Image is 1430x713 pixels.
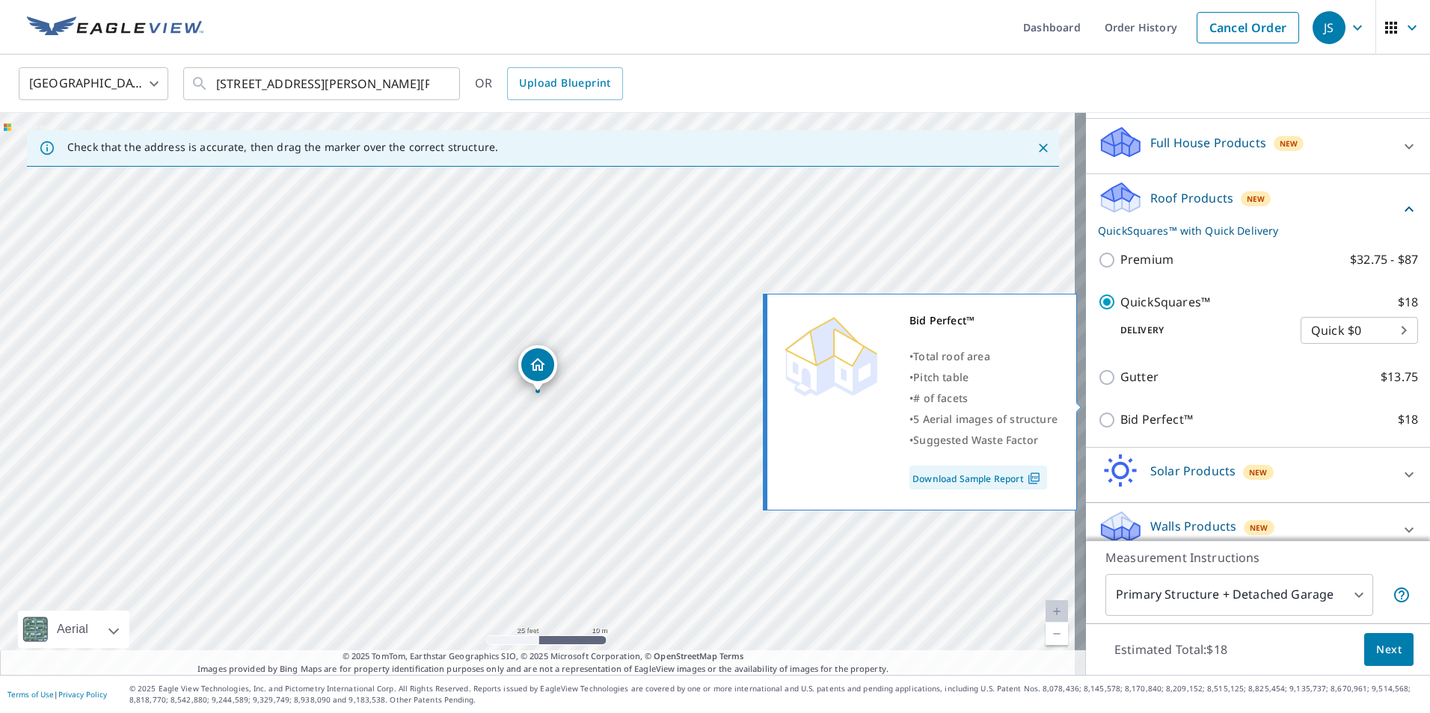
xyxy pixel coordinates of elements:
div: [GEOGRAPHIC_DATA] [19,63,168,105]
span: Suggested Waste Factor [913,433,1038,447]
p: Gutter [1120,368,1159,386]
p: Premium [1120,250,1173,269]
p: © 2025 Eagle View Technologies, Inc. and Pictometry International Corp. All Rights Reserved. Repo... [129,683,1423,706]
p: Walls Products [1150,517,1236,535]
div: Dropped pin, building 1, Residential property, 850 Maxwell Dr Carroll, IA 51401 [518,345,557,392]
p: Check that the address is accurate, then drag the marker over the correct structure. [67,141,498,154]
div: • [909,388,1058,409]
p: $13.75 [1381,368,1418,386]
div: • [909,430,1058,451]
div: • [909,409,1058,430]
div: Solar ProductsNew [1098,454,1418,496]
p: $18 [1398,293,1418,312]
p: Delivery [1098,324,1301,337]
a: Current Level 20, Zoom Out [1046,623,1068,645]
span: © 2025 TomTom, Earthstar Geographics SIO, © 2025 Microsoft Corporation, © [343,650,744,663]
p: $18 [1398,410,1418,429]
div: Aerial [18,611,129,648]
div: • [909,346,1058,367]
span: # of facets [913,391,968,405]
p: Roof Products [1150,189,1233,207]
a: Privacy Policy [58,689,107,700]
img: Premium [779,310,883,400]
span: Upload Blueprint [519,74,610,93]
div: Quick $0 [1301,309,1418,351]
span: New [1280,138,1298,149]
div: JS [1313,11,1345,44]
div: Aerial [52,611,93,648]
span: New [1247,193,1265,205]
p: QuickSquares™ [1120,293,1210,312]
div: Primary Structure + Detached Garage [1105,574,1373,616]
a: Current Level 20, Zoom In Disabled [1046,600,1068,623]
button: Close [1034,138,1053,158]
p: | [7,690,107,699]
div: Walls ProductsNew [1098,509,1418,552]
div: Roof ProductsNewQuickSquares™ with Quick Delivery [1098,180,1418,238]
a: Download Sample Report [909,466,1047,490]
p: QuickSquares™ with Quick Delivery [1098,223,1400,238]
a: OpenStreetMap [654,650,716,661]
img: Pdf Icon [1024,472,1044,485]
div: Full House ProductsNew [1098,125,1418,167]
span: Next [1376,641,1402,659]
div: • [909,367,1058,388]
a: Upload Blueprint [507,67,622,100]
div: Bid Perfect™ [909,310,1058,331]
span: 5 Aerial images of structure [913,412,1058,426]
img: EV Logo [27,16,203,39]
p: Estimated Total: $18 [1102,633,1239,666]
span: Your report will include the primary structure and a detached garage if one exists. [1393,586,1411,604]
span: Total roof area [913,349,990,363]
p: Measurement Instructions [1105,549,1411,567]
span: Pitch table [913,370,969,384]
p: Full House Products [1150,134,1266,152]
p: Bid Perfect™ [1120,410,1193,429]
p: $32.75 - $87 [1350,250,1418,269]
a: Terms [719,650,744,661]
span: New [1249,466,1268,478]
input: Search by address or latitude-longitude [216,63,429,105]
a: Terms of Use [7,689,54,700]
p: Solar Products [1150,462,1236,480]
a: Cancel Order [1197,12,1299,43]
span: New [1250,522,1268,534]
div: OR [475,67,623,100]
button: Next [1364,633,1414,667]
